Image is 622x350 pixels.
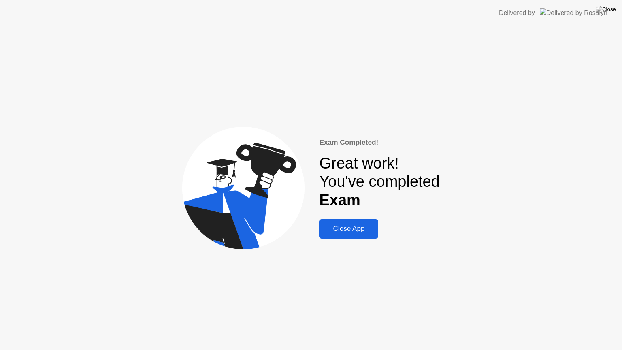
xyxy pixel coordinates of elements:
[319,154,439,210] div: Great work! You've completed
[319,219,378,239] button: Close App
[499,8,535,18] div: Delivered by
[319,137,439,148] div: Exam Completed!
[540,8,607,17] img: Delivered by Rosalyn
[596,6,616,13] img: Close
[322,225,376,233] div: Close App
[319,192,360,209] b: Exam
